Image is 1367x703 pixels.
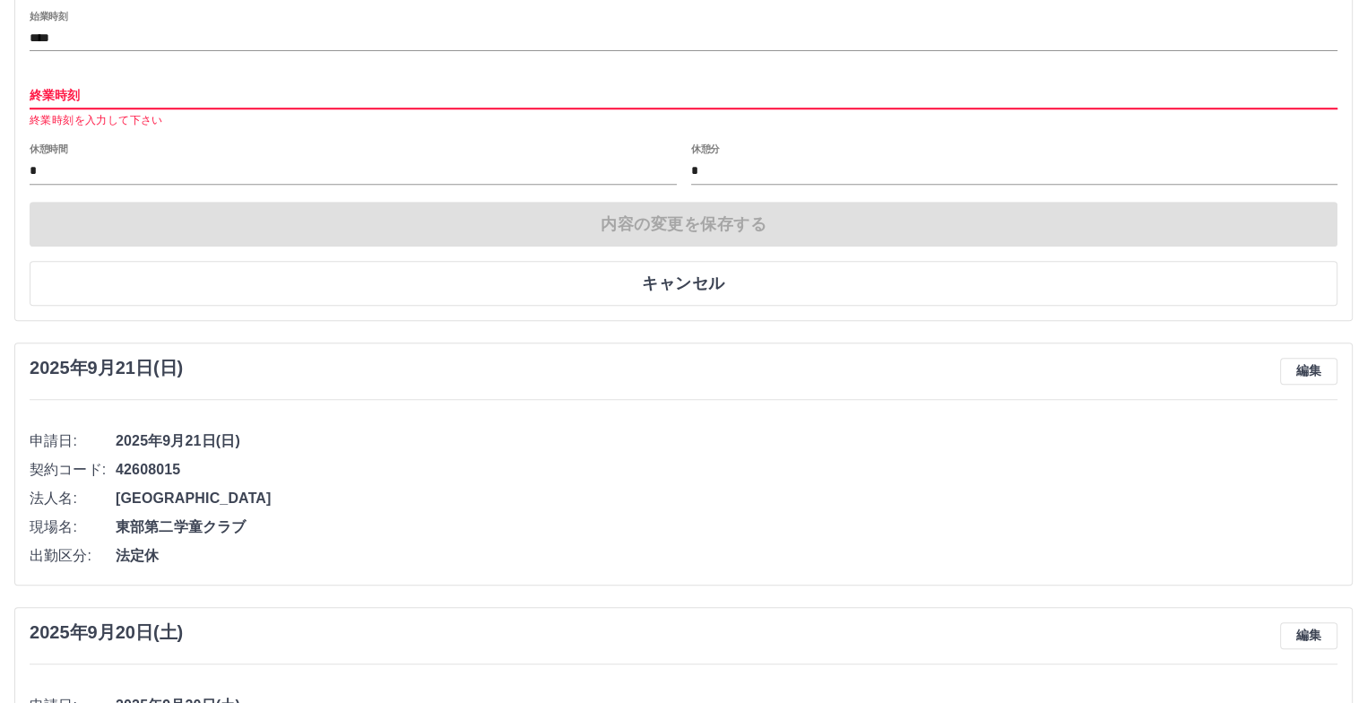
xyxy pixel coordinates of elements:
span: 現場名: [30,516,116,538]
span: 法定休 [116,545,1337,567]
span: 契約コード: [30,459,116,481]
span: 申請日: [30,430,116,452]
span: 出勤区分: [30,545,116,567]
button: 編集 [1280,622,1337,649]
button: 編集 [1280,358,1337,385]
span: 法人名: [30,488,116,509]
label: 休憩分 [691,143,720,156]
span: [GEOGRAPHIC_DATA] [116,488,1337,509]
label: 休憩時間 [30,143,67,156]
span: 42608015 [116,459,1337,481]
p: 終業時刻を入力して下さい [30,112,1337,130]
h3: 2025年9月21日(日) [30,358,183,378]
h3: 2025年9月20日(土) [30,622,183,643]
span: 東部第二学童クラブ [116,516,1337,538]
label: 始業時刻 [30,10,67,23]
button: キャンセル [30,261,1337,306]
span: 2025年9月21日(日) [116,430,1337,452]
